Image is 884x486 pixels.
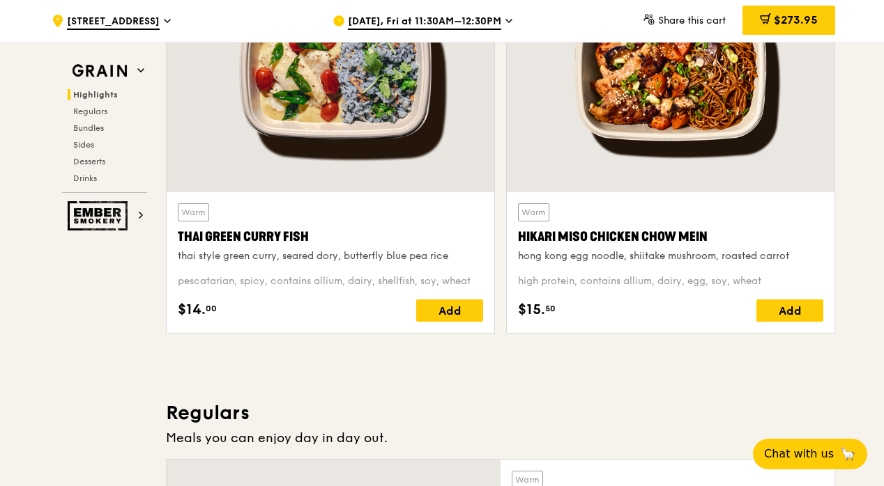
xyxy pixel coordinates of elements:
div: Warm [178,203,209,221]
div: pescatarian, spicy, contains allium, dairy, shellfish, soy, wheat [178,274,483,288]
span: $273.95 [774,13,818,26]
span: Drinks [73,173,97,183]
span: Desserts [73,157,105,166]
span: $15. [518,299,545,320]
span: Bundles [73,123,104,133]
span: Highlights [73,90,118,100]
span: Share this cart [658,15,726,26]
span: Regulars [73,107,107,116]
div: Meals you can enjoy day in day out. [166,428,835,448]
span: [DATE], Fri at 11:30AM–12:30PM [348,15,501,30]
div: Hikari Miso Chicken Chow Mein [518,227,823,246]
div: Thai Green Curry Fish [178,227,483,246]
div: high protein, contains allium, dairy, egg, soy, wheat [518,274,823,288]
span: Chat with us [764,446,834,462]
div: Add [416,299,483,322]
img: Ember Smokery web logo [68,201,132,230]
div: Warm [518,203,549,221]
h3: Regulars [166,400,835,425]
span: Sides [73,140,94,150]
span: [STREET_ADDRESS] [67,15,160,30]
img: Grain web logo [68,58,132,84]
div: thai style green curry, seared dory, butterfly blue pea rice [178,249,483,263]
div: Add [756,299,823,322]
span: $14. [178,299,206,320]
button: Chat with us🦙 [753,439,867,469]
div: hong kong egg noodle, shiitake mushroom, roasted carrot [518,249,823,263]
span: 50 [545,303,556,314]
span: 🦙 [839,446,856,462]
span: 00 [206,303,217,314]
